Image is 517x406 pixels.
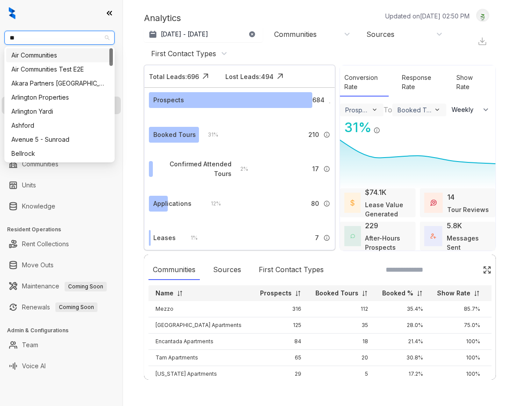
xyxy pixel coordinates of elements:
div: Communities [274,29,317,39]
div: Arlington Properties [11,93,108,102]
div: Akara Partners Phoenix [6,76,113,90]
div: Air Communities Test E2E [11,65,108,74]
a: Team [22,336,38,354]
div: Conversion Rate [340,68,389,97]
span: 17 [312,164,319,174]
td: 35 [308,317,375,334]
td: 100% [430,366,487,382]
li: Collections [2,118,121,135]
td: 29 [253,366,308,382]
a: Rent Collections [22,235,69,253]
img: SearchIcon [464,266,472,273]
td: Tam Apartments [148,350,253,366]
div: Ashford [11,121,108,130]
div: 229 [365,220,379,231]
li: Leasing [2,97,121,114]
td: 20 [308,350,375,366]
div: Booked Tours [153,130,196,140]
img: sorting [177,290,183,297]
img: ViewFilterArrow [371,106,378,113]
td: 100% [430,334,487,350]
a: Knowledge [22,198,55,215]
button: [DATE] - [DATE] [144,26,263,42]
img: Info [323,131,330,138]
td: Mezzo [148,301,253,317]
img: ViewFilterArrow [434,106,441,114]
td: 125 [253,317,308,334]
img: TotalFum [430,234,436,239]
span: Coming Soon [55,302,98,312]
img: sorting [416,290,423,297]
img: sorting [362,290,368,297]
div: 1 % [182,233,198,243]
span: 7 [315,233,319,243]
td: 316 [253,301,308,317]
div: Akara Partners [GEOGRAPHIC_DATA] [11,79,108,88]
div: 12 % [202,199,221,208]
p: Booked % [382,289,413,298]
div: Arlington Yardi [6,104,113,119]
td: 35.4% [375,301,430,317]
img: logo [9,7,15,19]
p: Updated on [DATE] 02:50 PM [385,11,470,21]
li: Units [2,176,121,194]
h3: Admin & Configurations [7,327,123,334]
div: 2 % [231,164,248,174]
div: Arlington Properties [6,90,113,104]
img: AfterHoursConversations [351,234,355,238]
p: Show Rate [437,289,470,298]
div: Avenue 5 - Sunroad [6,133,113,147]
a: Units [22,176,36,194]
li: Maintenance [2,277,121,295]
td: 100% [430,350,487,366]
div: 5.8K [447,220,462,231]
a: Move Outs [22,256,54,274]
span: 80 [311,199,319,208]
p: Prospects [260,289,292,298]
div: First Contact Types [151,49,216,58]
div: 31 % [199,130,218,140]
div: Ashford [6,119,113,133]
li: Voice AI [2,357,121,375]
img: Info [323,234,330,241]
td: 30.8% [375,350,430,366]
img: UserAvatar [477,11,489,20]
img: Click Icon [380,119,394,132]
span: 684 [312,95,325,105]
img: Info [323,165,330,172]
img: Click Icon [483,266,492,274]
div: Show Rate [452,68,487,97]
li: Team [2,336,121,354]
td: 84 [253,334,308,350]
div: 14 [447,192,455,202]
div: $74.1K [365,187,387,198]
div: Tour Reviews [447,205,489,214]
div: Air Communities Test E2E [6,62,113,76]
div: Prospects [153,95,184,105]
a: Voice AI [22,357,46,375]
td: 65 [253,350,308,366]
p: [DATE] - [DATE] [161,30,208,39]
td: Encantada Apartments [148,334,253,350]
img: sorting [474,290,480,297]
p: Analytics [144,11,181,25]
span: 210 [308,130,319,140]
div: Air Communities [11,50,108,60]
li: Rent Collections [2,235,121,253]
div: Arlington Yardi [11,107,108,116]
img: Click Icon [274,70,287,83]
div: Response Rate [398,68,443,97]
img: sorting [295,290,301,297]
div: Air Communities [6,48,113,62]
div: Leases [153,233,176,243]
div: Communities [148,260,200,280]
span: Coming Soon [65,282,107,291]
td: [US_STATE] Apartments [148,366,253,382]
td: 17.2% [375,366,430,382]
img: Click Icon [199,70,212,83]
td: 75.0% [430,317,487,334]
img: Download [477,36,487,46]
img: Info [373,127,380,134]
div: Lease Value Generated [365,200,411,219]
div: Bellrock [11,149,108,158]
